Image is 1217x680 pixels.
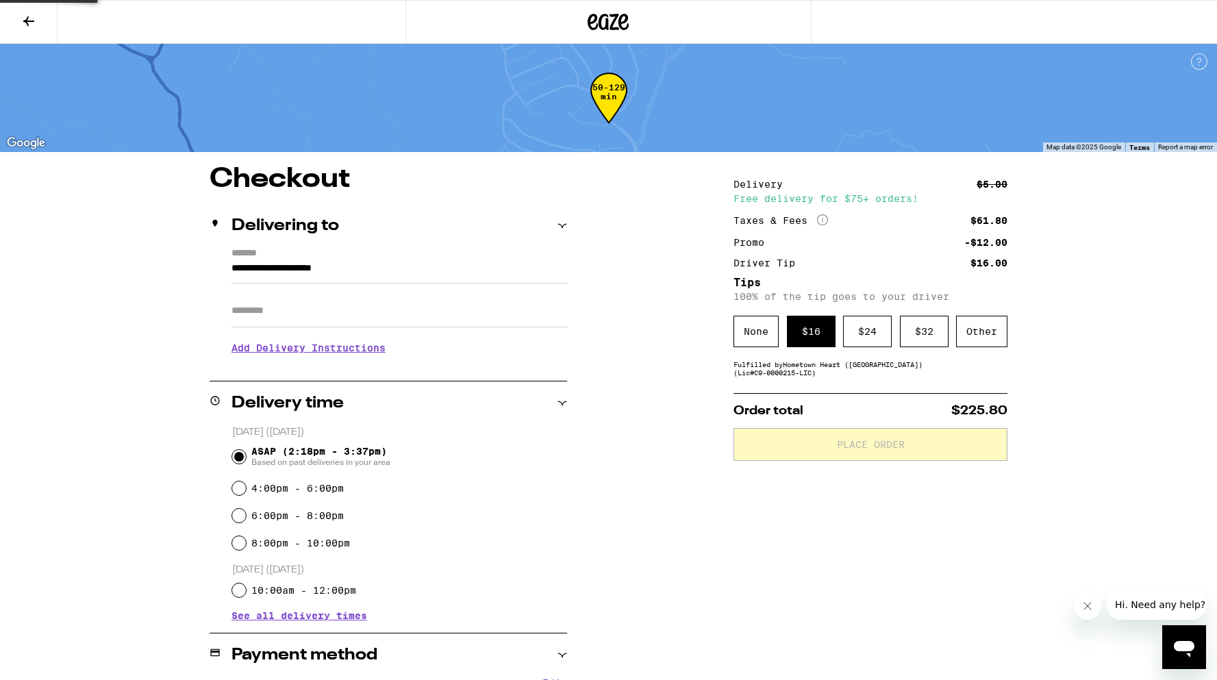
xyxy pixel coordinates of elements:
span: ASAP (2:18pm - 3:37pm) [251,446,390,468]
div: None [733,316,779,347]
div: $ 32 [900,316,949,347]
a: Terms [1129,143,1150,151]
div: $16.00 [970,258,1007,268]
a: Open this area in Google Maps (opens a new window) [3,134,49,152]
p: We'll contact you at [PHONE_NUMBER] when we arrive [231,364,567,375]
span: Map data ©2025 Google [1046,143,1121,151]
p: [DATE] ([DATE]) [232,426,567,439]
a: Report a map error [1158,143,1213,151]
span: $225.80 [951,405,1007,417]
div: Fulfilled by Hometown Heart ([GEOGRAPHIC_DATA]) (Lic# C9-0000215-LIC ) [733,360,1007,377]
span: Place Order [837,440,905,449]
iframe: Button to launch messaging window [1162,625,1206,669]
iframe: Message from company [1107,590,1206,620]
h2: Delivery time [231,395,344,412]
button: See all delivery times [231,611,367,620]
div: $ 24 [843,316,892,347]
div: Promo [733,238,774,247]
label: 6:00pm - 8:00pm [251,510,344,521]
div: Free delivery for $75+ orders! [733,194,1007,203]
button: Place Order [733,428,1007,461]
div: Driver Tip [733,258,805,268]
label: 10:00am - 12:00pm [251,585,356,596]
iframe: Close message [1074,592,1101,620]
label: 4:00pm - 6:00pm [251,483,344,494]
p: 100% of the tip goes to your driver [733,291,1007,302]
div: $61.80 [970,216,1007,225]
label: 8:00pm - 10:00pm [251,538,350,549]
h2: Payment method [231,647,377,664]
img: Google [3,134,49,152]
div: Taxes & Fees [733,214,828,227]
div: $5.00 [977,179,1007,189]
div: $ 16 [787,316,836,347]
h1: Checkout [210,166,567,193]
h3: Add Delivery Instructions [231,332,567,364]
span: Based on past deliveries in your area [251,457,390,468]
div: Other [956,316,1007,347]
h2: Delivering to [231,218,339,234]
div: 50-129 min [590,83,627,134]
p: [DATE] ([DATE]) [232,564,567,577]
h5: Tips [733,277,1007,288]
div: -$12.00 [964,238,1007,247]
span: Order total [733,405,803,417]
div: Delivery [733,179,792,189]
